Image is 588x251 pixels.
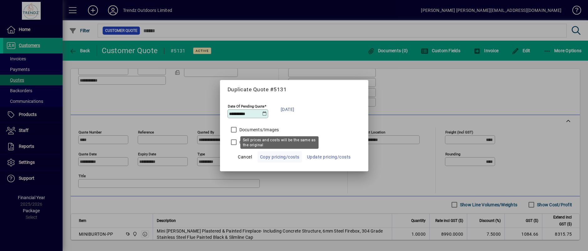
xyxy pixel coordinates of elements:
[304,151,353,163] button: Update pricing/costs
[238,127,279,133] label: Documents/Images
[238,153,252,161] span: Cancel
[240,136,319,149] div: Sell prices and costs will be the same as the original
[307,153,351,161] span: Update pricing/costs
[258,151,302,163] button: Copy pricing/costs
[228,86,361,93] h5: Duplicate Quote #5131
[228,104,264,108] mat-label: Date Of Pending Quote
[281,106,294,113] span: [DATE]
[278,102,298,117] button: [DATE]
[260,153,299,161] span: Copy pricing/costs
[235,151,255,163] button: Cancel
